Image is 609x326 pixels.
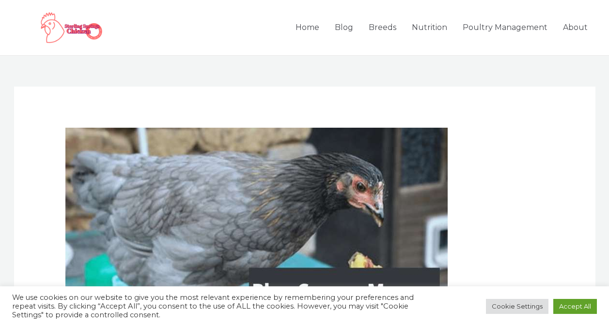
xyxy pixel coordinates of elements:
[288,11,595,44] nav: Site Navigation
[404,11,455,44] a: Nutrition
[555,11,595,44] a: About
[14,8,133,47] img: Sterling Springs Chicken
[486,299,548,314] a: Cookie Settings
[327,11,361,44] a: Blog
[553,299,597,314] a: Accept All
[288,11,327,44] a: Home
[361,11,404,44] a: Breeds
[12,293,422,319] div: We use cookies on our website to give you the most relevant experience by remembering your prefer...
[455,11,555,44] a: Poultry Management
